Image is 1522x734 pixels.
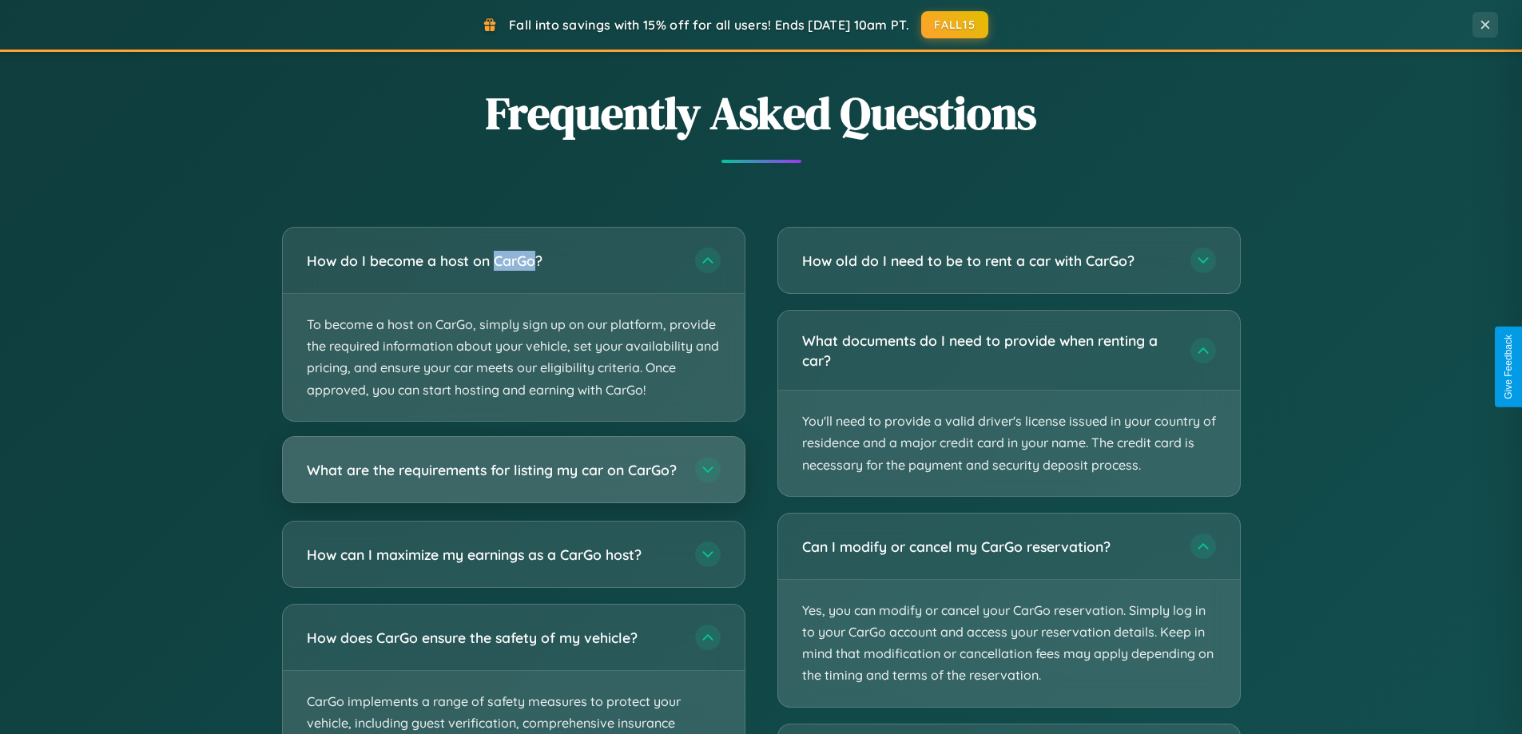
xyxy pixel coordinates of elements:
h3: What are the requirements for listing my car on CarGo? [307,459,679,479]
span: Fall into savings with 15% off for all users! Ends [DATE] 10am PT. [509,17,909,33]
h2: Frequently Asked Questions [282,82,1241,144]
p: You'll need to provide a valid driver's license issued in your country of residence and a major c... [778,391,1240,496]
h3: How can I maximize my earnings as a CarGo host? [307,544,679,564]
p: To become a host on CarGo, simply sign up on our platform, provide the required information about... [283,294,745,421]
h3: How old do I need to be to rent a car with CarGo? [802,251,1174,271]
button: FALL15 [921,11,988,38]
p: Yes, you can modify or cancel your CarGo reservation. Simply log in to your CarGo account and acc... [778,580,1240,707]
h3: Can I modify or cancel my CarGo reservation? [802,537,1174,557]
h3: What documents do I need to provide when renting a car? [802,331,1174,370]
h3: How does CarGo ensure the safety of my vehicle? [307,627,679,647]
h3: How do I become a host on CarGo? [307,251,679,271]
div: Give Feedback [1503,335,1514,399]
